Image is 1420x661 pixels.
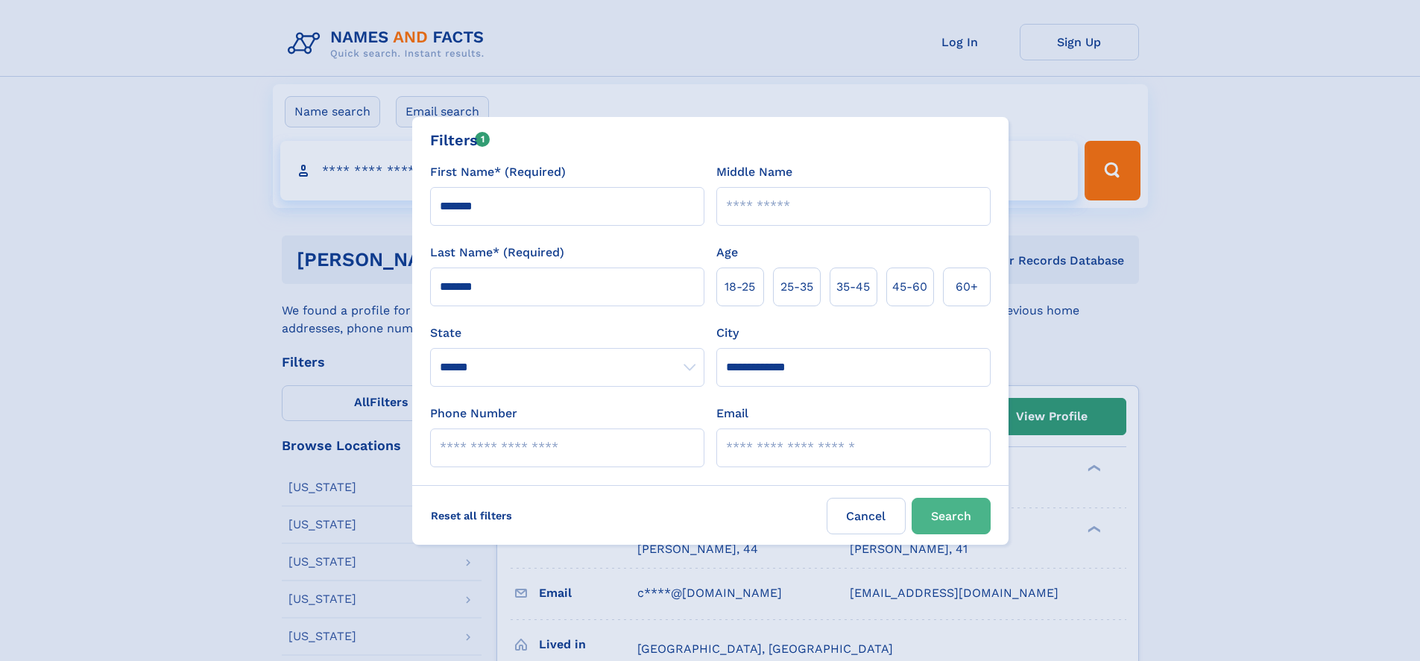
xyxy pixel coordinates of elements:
[912,498,991,534] button: Search
[716,324,739,342] label: City
[430,163,566,181] label: First Name* (Required)
[716,163,792,181] label: Middle Name
[430,129,490,151] div: Filters
[827,498,906,534] label: Cancel
[956,278,978,296] span: 60+
[780,278,813,296] span: 25‑35
[725,278,755,296] span: 18‑25
[430,244,564,262] label: Last Name* (Required)
[892,278,927,296] span: 45‑60
[716,405,748,423] label: Email
[430,324,704,342] label: State
[421,498,522,534] label: Reset all filters
[716,244,738,262] label: Age
[836,278,870,296] span: 35‑45
[430,405,517,423] label: Phone Number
